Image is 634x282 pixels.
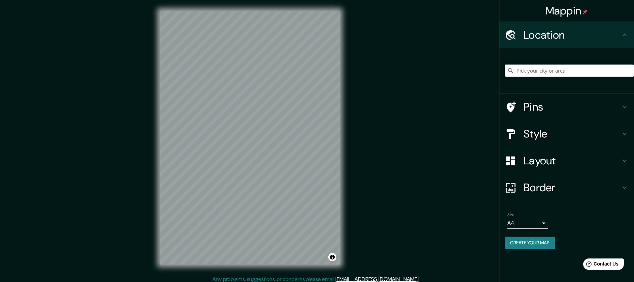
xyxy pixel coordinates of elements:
button: Toggle attribution [328,253,336,261]
h4: Layout [524,154,621,167]
img: pin-icon.png [582,9,588,14]
input: Pick your city or area [505,65,634,77]
div: Style [499,120,634,147]
h4: Border [524,181,621,194]
canvas: Map [160,11,340,265]
div: Border [499,174,634,201]
h4: Location [524,28,621,42]
label: Size [507,212,514,218]
h4: Style [524,127,621,140]
h4: Mappin [545,4,588,17]
div: Location [499,22,634,48]
button: Create your map [505,237,555,249]
div: A4 [507,218,548,229]
div: Layout [499,147,634,174]
div: Pins [499,93,634,120]
h4: Pins [524,100,621,114]
iframe: Help widget launcher [574,256,627,275]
